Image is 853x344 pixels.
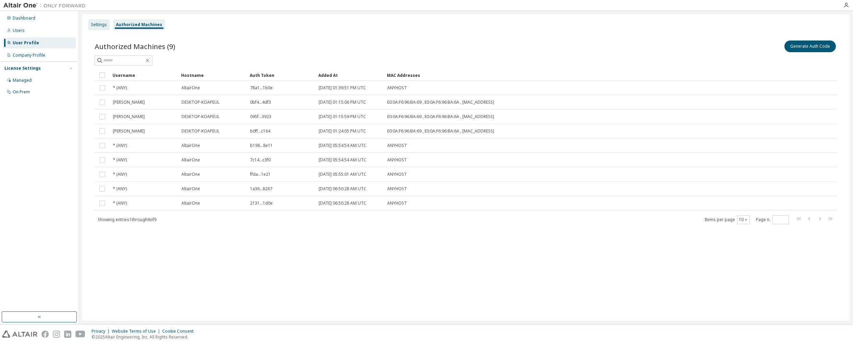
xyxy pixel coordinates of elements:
[739,217,748,222] button: 10
[181,114,220,119] span: DESKTOP-KOAPEUL
[387,114,494,119] span: E0:0A:F6:96:BA:69 , E0:0A:F6:96:BA:6A , [MAC_ADDRESS]
[756,215,789,224] span: Page n.
[250,114,271,119] span: 095f...3923
[250,186,272,192] span: 1a36...8267
[387,70,765,81] div: MAC Addresses
[116,22,162,27] div: Authorized Machines
[387,200,407,206] span: ANYHOST
[162,329,198,334] div: Cookie Consent
[181,157,200,163] span: AltairOne
[250,70,313,81] div: Auth Token
[387,85,407,91] span: ANYHOST
[250,100,271,105] span: 0bf4...4df3
[92,329,112,334] div: Privacy
[53,331,60,338] img: instagram.svg
[181,200,200,206] span: AltairOne
[113,157,127,163] span: * (ANY)
[4,66,41,71] div: License Settings
[113,100,145,105] span: [PERSON_NAME]
[2,331,37,338] img: altair_logo.svg
[319,200,366,206] span: [DATE] 06:50:28 AM UTC
[319,100,366,105] span: [DATE] 01:15:06 PM UTC
[181,70,244,81] div: Hostname
[387,172,407,177] span: ANYHOST
[113,143,127,148] span: * (ANY)
[181,172,200,177] span: AltairOne
[92,334,198,340] p: © 2025 Altair Engineering, Inc. All Rights Reserved.
[319,186,366,192] span: [DATE] 06:50:28 AM UTC
[98,217,156,222] span: Showing entries 1 through 9 of 9
[250,200,273,206] span: 2131...1d0e
[112,70,176,81] div: Username
[113,172,127,177] span: * (ANY)
[319,143,366,148] span: [DATE] 05:54:54 AM UTC
[387,100,494,105] span: E0:0A:F6:96:BA:69 , E0:0A:F6:96:BA:6A , [MAC_ADDRESS]
[387,186,407,192] span: ANYHOST
[113,114,145,119] span: [PERSON_NAME]
[319,172,366,177] span: [DATE] 05:55:01 AM UTC
[319,114,366,119] span: [DATE] 01:15:59 PM UTC
[250,143,273,148] span: b196...8e11
[784,41,836,52] button: Generate Auth Code
[250,128,270,134] span: b0ff...c164
[181,186,200,192] span: AltairOne
[13,78,32,83] div: Managed
[112,329,162,334] div: Website Terms of Use
[113,200,127,206] span: * (ANY)
[113,85,127,91] span: * (ANY)
[181,128,220,134] span: DESKTOP-KOAPEUL
[319,157,366,163] span: [DATE] 05:54:54 AM UTC
[13,40,39,46] div: User Profile
[113,128,145,134] span: [PERSON_NAME]
[42,331,49,338] img: facebook.svg
[250,85,273,91] span: 78a1...1b0e
[3,2,89,9] img: Altair One
[75,331,85,338] img: youtube.svg
[319,85,366,91] span: [DATE] 01:39:51 PM UTC
[113,186,127,192] span: * (ANY)
[181,100,220,105] span: DESKTOP-KOAPEUL
[64,331,71,338] img: linkedin.svg
[250,157,271,163] span: 7c14...c3f0
[13,15,35,21] div: Dashboard
[704,215,750,224] span: Items per page
[13,53,45,58] div: Company Profile
[181,143,200,148] span: AltairOne
[95,42,175,51] span: Authorized Machines (9)
[250,172,271,177] span: ffda...1e21
[319,128,366,134] span: [DATE] 01:24:05 PM UTC
[13,28,25,33] div: Users
[387,143,407,148] span: ANYHOST
[13,89,30,95] div: On Prem
[91,22,107,27] div: Settings
[181,85,200,91] span: AltairOne
[387,128,494,134] span: E0:0A:F6:96:BA:69 , E0:0A:F6:96:BA:6A , [MAC_ADDRESS]
[387,157,407,163] span: ANYHOST
[318,70,381,81] div: Added At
